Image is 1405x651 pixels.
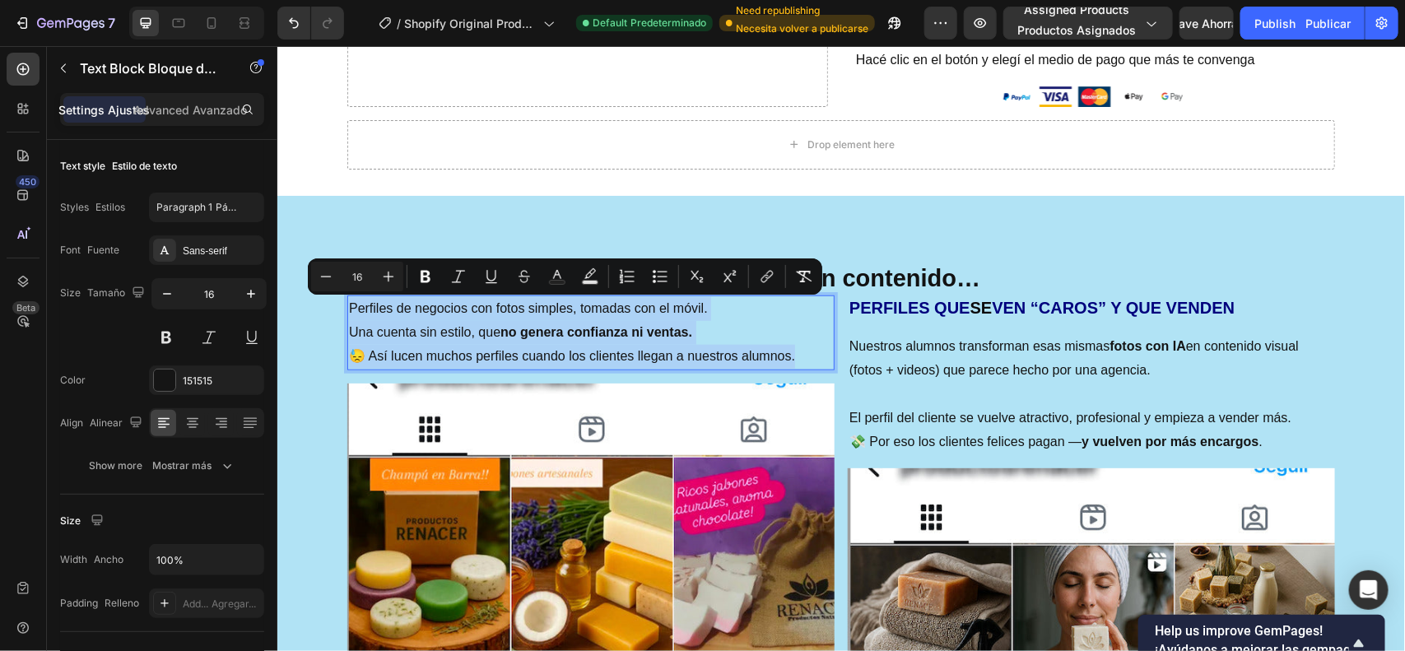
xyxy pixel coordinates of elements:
div: Size [60,282,148,305]
div: Styles [60,200,125,215]
sider-trans-text: Productos asignados [1017,23,1136,37]
div: Beta [12,301,40,314]
button: SaveAhorrar [1179,7,1234,40]
strong: no genera confianza ni ventas. [223,279,415,293]
p: 😓 Así lucen muchos perfiles cuando los clientes llegan a nuestros alumnos. [72,299,556,323]
div: Open Intercom Messenger [1349,570,1389,610]
sider-trans-text: Ancho [94,553,123,565]
sider-trans-text: Ahorrar [1202,16,1242,30]
div: Text style [60,159,177,174]
sider-trans-text: Ajustes [109,103,151,117]
div: 450 [16,175,40,188]
p: 7 [108,13,115,33]
div: Align [60,412,146,435]
div: Editor contextual toolbar [308,258,822,295]
button: Show moreMostrar más [60,451,264,481]
p: El perfil del cliente se vuelve atractivo, profesional y empieza a vender más. [572,337,1056,384]
p: Nuestros alumnos transforman esas mismas en contenido visual (fotos + videos) que parece hecho po... [572,289,1056,337]
span: Default [593,16,706,30]
div: Font [60,243,119,258]
sider-trans-text: Alinear [90,416,123,429]
div: Width [60,552,123,567]
div: Add... [183,597,260,611]
p: Text Block [80,58,220,78]
div: Color [60,373,89,388]
div: 151515 [183,374,260,388]
sider-trans-text: Párrafo 1 [216,201,258,213]
div: Undo/Redo [277,7,344,40]
div: Size [60,510,107,532]
strong: y vuelven por más encargos [804,388,981,402]
strong: fotos con IA [833,293,909,307]
sider-trans-text: Predeterminado [630,16,706,29]
div: Rich Text Editor. Editing area: main [70,249,557,323]
sider-trans-text: Necesita volver a publicarse [736,22,868,35]
div: Publish [1254,15,1351,32]
p: Settings [59,101,151,119]
p: 💸 Por eso los clientes felices pagan — . [572,384,1056,408]
strong: SE [693,253,715,271]
span: / [397,15,401,32]
sider-trans-text: Mostrar más [153,459,212,472]
sider-trans-text: Fuente [87,244,119,256]
p: Advanced [133,101,247,119]
strong: Clientes sin contenido… [425,219,703,245]
sider-trans-text: Avanzado [193,103,247,117]
sider-trans-text: Bloque de texto [148,60,246,77]
sider-trans-text: Estilos [95,201,125,213]
button: PublishPublicar [1240,7,1365,40]
button: Assigned ProductsProductos asignados [1003,7,1173,40]
span: Assigned Products [1017,1,1136,45]
sider-trans-text: Agregar... [212,598,256,610]
span: Need republishing [736,3,868,43]
strong: VEN “CAROS” Y QUE VENDEN [714,253,957,271]
sider-trans-text: Relleno [105,597,139,609]
sider-trans-text: Publicar [1305,16,1351,30]
iframe: Design area [277,46,1405,651]
input: Auto [150,545,263,574]
span: Shopify Original Product Template [404,15,537,32]
span: Save [1171,16,1242,30]
sider-trans-text: Tamaño [87,286,125,299]
strong: PERFILES QUE [572,253,693,271]
div: Sans-serif [183,244,260,258]
button: Paragraph 1Párrafo 1 [149,193,264,222]
button: 7 [7,7,123,40]
p: Perfiles de negocios con fotos simples, tomadas con el móvil. Una cuenta sin estilo, que [72,251,556,299]
sider-trans-text: Estilo de texto [112,160,177,172]
div: Show more [90,458,235,474]
div: Padding [60,596,139,611]
div: Drop element here [530,92,617,105]
span: Paragraph 1 [156,200,237,215]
